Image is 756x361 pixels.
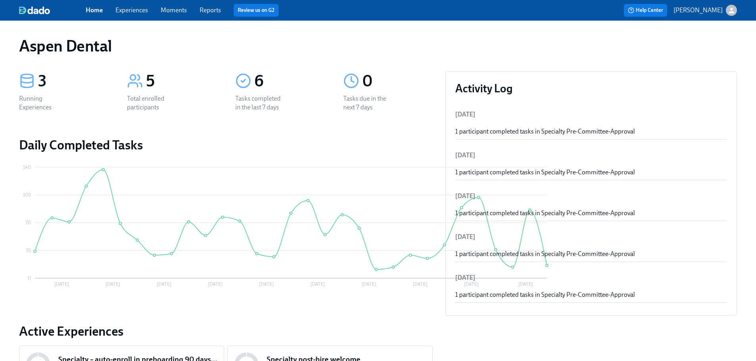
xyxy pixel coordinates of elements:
img: dado [19,6,50,14]
div: 5 [146,71,216,91]
h3: Activity Log [455,81,727,96]
div: 1 participant completed tasks in Specialty Pre-Committee-Approval [455,127,727,136]
a: Review us on G2 [238,6,275,14]
a: dado [19,6,86,14]
a: Reports [200,6,221,14]
div: Tasks due in the next 7 days [343,94,394,112]
li: [DATE] [455,146,727,165]
tspan: [DATE] [310,281,325,287]
tspan: [DATE] [54,281,69,287]
p: [PERSON_NAME] [673,6,723,15]
tspan: 105 [23,192,31,198]
div: Total enrolled participants [127,94,178,112]
button: Review us on G2 [234,4,279,17]
li: [DATE] [455,227,727,246]
div: 0 [362,71,432,91]
tspan: [DATE] [259,281,274,287]
button: [PERSON_NAME] [673,5,737,16]
li: [DATE] [455,105,727,124]
div: 1 participant completed tasks in Specialty Pre-Committee-Approval [455,290,727,299]
tspan: 0 [28,275,31,281]
tspan: [DATE] [413,281,427,287]
h2: Daily Completed Tasks [19,137,433,153]
div: 1 participant completed tasks in Specialty Pre-Committee-Approval [455,209,727,218]
div: 6 [254,71,324,91]
tspan: 35 [26,248,31,253]
button: Help Center [624,4,667,17]
a: Experiences [115,6,148,14]
tspan: [DATE] [106,281,120,287]
div: Tasks completed in the last 7 days [235,94,286,112]
div: 3 [38,71,108,91]
tspan: [DATE] [157,281,171,287]
h1: Aspen Dental [19,36,112,55]
span: Help Center [628,6,663,14]
tspan: 140 [23,164,31,170]
li: [DATE] [455,268,727,287]
tspan: 70 [25,220,31,225]
a: Home [86,6,103,14]
a: Moments [161,6,187,14]
tspan: [DATE] [362,281,376,287]
div: 1 participant completed tasks in Specialty Pre-Committee-Approval [455,250,727,258]
li: [DATE] [455,187,727,206]
div: 1 participant completed tasks in Specialty Pre-Committee-Approval [455,168,727,177]
div: Running Experiences [19,94,70,112]
tspan: [DATE] [208,281,223,287]
a: Active Experiences [19,323,433,339]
